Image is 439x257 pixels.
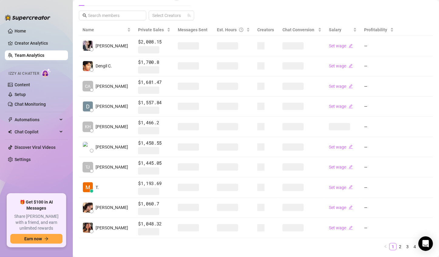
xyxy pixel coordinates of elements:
[411,243,418,250] a: 4
[8,130,12,134] img: Chat Copilot
[96,123,128,130] span: [PERSON_NAME]
[382,243,389,250] li: Previous Page
[329,145,353,149] a: Set wageedit
[138,99,171,106] span: $1,557.84
[254,24,279,36] th: Creators
[360,36,397,56] td: —
[360,157,397,177] td: —
[44,237,49,241] span: arrow-right
[349,205,353,210] span: edit
[404,243,411,250] a: 3
[15,53,44,58] a: Team Analytics
[349,185,353,189] span: edit
[10,234,62,244] button: Earn nowarrow-right
[138,27,164,32] span: Private Sales
[79,24,134,36] th: Name
[96,204,128,211] span: [PERSON_NAME]
[390,243,396,250] a: 1
[282,27,314,32] span: Chat Conversion
[364,27,387,32] span: Profitability
[329,27,341,32] span: Salary
[138,38,171,46] span: $2,008.15
[96,43,128,49] span: [PERSON_NAME]
[329,165,353,170] a: Set wageedit
[138,200,171,207] span: $1,060.7
[138,180,171,187] span: $1,193.69
[329,185,353,190] a: Set wageedit
[138,139,171,147] span: $1,458.55
[85,123,91,130] span: KH
[138,159,171,167] span: $1,445.05
[85,83,91,90] span: CA
[96,164,128,170] span: [PERSON_NAME]
[329,205,353,210] a: Set wageedit
[349,165,353,169] span: edit
[96,63,112,69] span: Dengil C.
[349,84,353,88] span: edit
[86,164,90,170] span: TJ
[15,157,31,162] a: Settings
[360,198,397,218] td: —
[329,104,353,109] a: Set wageedit
[96,144,128,150] span: [PERSON_NAME]
[329,84,353,89] a: Set wageedit
[5,15,50,21] img: logo-BBDzfeDw.svg
[96,83,128,90] span: [PERSON_NAME]
[10,214,62,231] span: Share [PERSON_NAME] with a friend, and earn unlimited rewards
[349,226,353,230] span: edit
[83,61,93,71] img: Dengil Consigna
[96,224,128,231] span: [PERSON_NAME]
[83,26,126,33] span: Name
[138,220,171,228] span: $1,048.32
[178,27,208,32] span: Messages Sent
[349,145,353,149] span: edit
[83,142,93,152] img: Paul James Sori…
[360,177,397,198] td: —
[217,26,245,33] div: Est. Hours
[360,117,397,137] td: —
[138,119,171,126] span: $1,466.2
[382,243,389,250] button: left
[360,97,397,117] td: —
[15,145,56,150] a: Discover Viral Videos
[138,59,171,66] span: $1,700.8
[42,68,51,77] img: AI Chatter
[397,243,404,250] a: 2
[411,243,418,250] li: 4
[329,43,353,48] a: Set wageedit
[239,26,243,33] span: question-circle
[96,103,128,110] span: [PERSON_NAME]
[83,223,93,233] img: Aliyah Espiritu
[360,76,397,97] td: —
[15,29,26,33] a: Home
[8,117,13,122] span: thunderbolt
[15,38,63,48] a: Creator Analytics
[96,184,99,191] span: T.
[15,127,58,137] span: Chat Copilot
[138,79,171,86] span: $1,681.47
[349,44,353,48] span: edit
[15,92,26,97] a: Setup
[329,225,353,230] a: Set wageedit
[10,199,62,211] span: 🎁 Get $100 in AI Messages
[83,101,93,111] img: Dale Jacolba
[418,236,433,251] div: Open Intercom Messenger
[360,56,397,77] td: —
[24,236,42,241] span: Earn now
[83,182,93,192] img: Trixia Sy
[384,245,387,248] span: left
[360,137,397,157] td: —
[187,14,191,17] span: team
[15,102,46,107] a: Chat Monitoring
[83,13,87,18] span: search
[88,12,138,19] input: Search members
[349,104,353,108] span: edit
[15,82,30,87] a: Content
[83,203,93,213] img: Joyce
[360,218,397,238] td: —
[329,63,353,68] a: Set wageedit
[83,41,93,51] img: Shahani Villare…
[8,71,39,77] span: Izzy AI Chatter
